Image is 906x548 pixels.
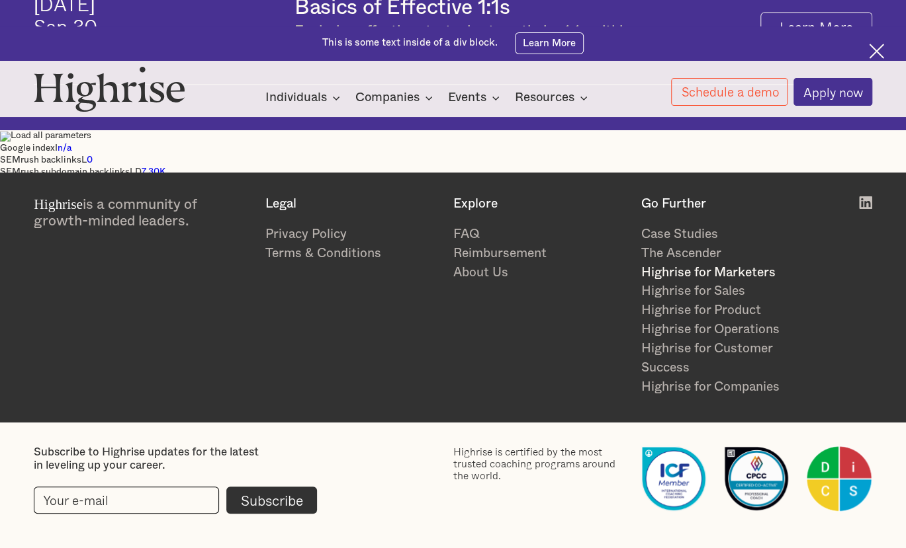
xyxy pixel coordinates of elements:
a: FAQ [453,225,627,245]
div: Legal [265,196,439,212]
div: Individuals [265,90,327,106]
div: Resources [515,90,574,106]
div: is a community of growth-minded leaders. [34,196,251,229]
a: Terms & Conditions [265,245,439,264]
form: current-footer-subscribe-form [34,487,317,514]
a: Highrise for Companies [641,378,814,397]
a: Reimbursement [453,245,627,264]
div: This is some text inside of a div block. [322,36,498,50]
div: Events [448,90,486,106]
a: The Ascender [641,245,814,264]
div: Go Further [641,196,814,212]
span: LD [130,167,142,176]
div: Companies [355,90,437,106]
div: Companies [355,90,420,106]
a: n/a [58,143,71,153]
a: Highrise for Operations [641,321,814,340]
span: L [81,155,87,165]
div: Explore [453,196,627,212]
input: Subscribe [226,487,317,514]
div: Events [448,90,504,106]
div: Subscribe to Highrise updates for the latest in leveling up your career. [34,446,260,473]
a: Learn More [760,12,872,42]
div: Sep [34,15,67,38]
div: Individuals [265,90,344,106]
a: Highrise for Customer Success [641,340,814,378]
span: Load all parameters [11,131,91,140]
a: 7.30K [142,167,165,176]
div: Exploring effective strategies to optimize 1:1s within your team leadership structure. [294,22,681,56]
a: About Us [453,264,627,283]
a: Apply now [793,78,872,106]
div: Highrise is certified by the most trusted coaching programs around the world. [453,446,627,482]
a: Schedule a demo [671,78,788,106]
a: Learn More [515,32,584,54]
img: Cross icon [869,44,884,59]
a: Privacy Policy [265,225,439,245]
img: Highrise logo [34,66,185,112]
a: Highrise for Marketers [641,264,814,283]
input: Your e-mail [34,487,219,514]
a: Highrise for Product [641,301,814,321]
a: Highrise for Sales [641,282,814,301]
span: Highrise [34,196,83,212]
div: 30 [73,15,97,38]
span: I [55,143,58,153]
img: White LinkedIn logo [859,196,872,209]
a: Case Studies [641,225,814,245]
a: 0 [87,155,93,165]
div: Resources [515,90,592,106]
